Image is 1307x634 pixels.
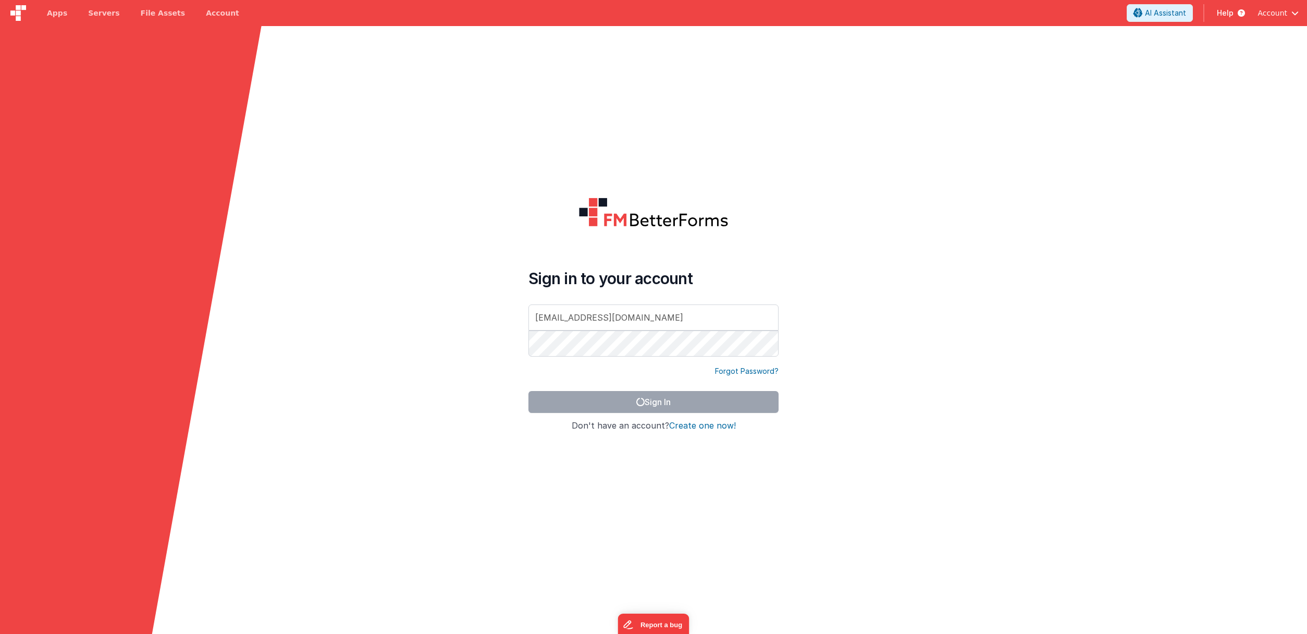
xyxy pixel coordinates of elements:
[528,269,779,288] h4: Sign in to your account
[1217,8,1234,18] span: Help
[1127,4,1193,22] button: AI Assistant
[528,421,779,431] h4: Don't have an account?
[715,366,779,376] a: Forgot Password?
[47,8,67,18] span: Apps
[1257,8,1287,18] span: Account
[528,304,779,331] input: Email Address
[1145,8,1186,18] span: AI Assistant
[141,8,186,18] span: File Assets
[528,391,779,413] button: Sign In
[669,421,736,431] button: Create one now!
[88,8,119,18] span: Servers
[1257,8,1299,18] button: Account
